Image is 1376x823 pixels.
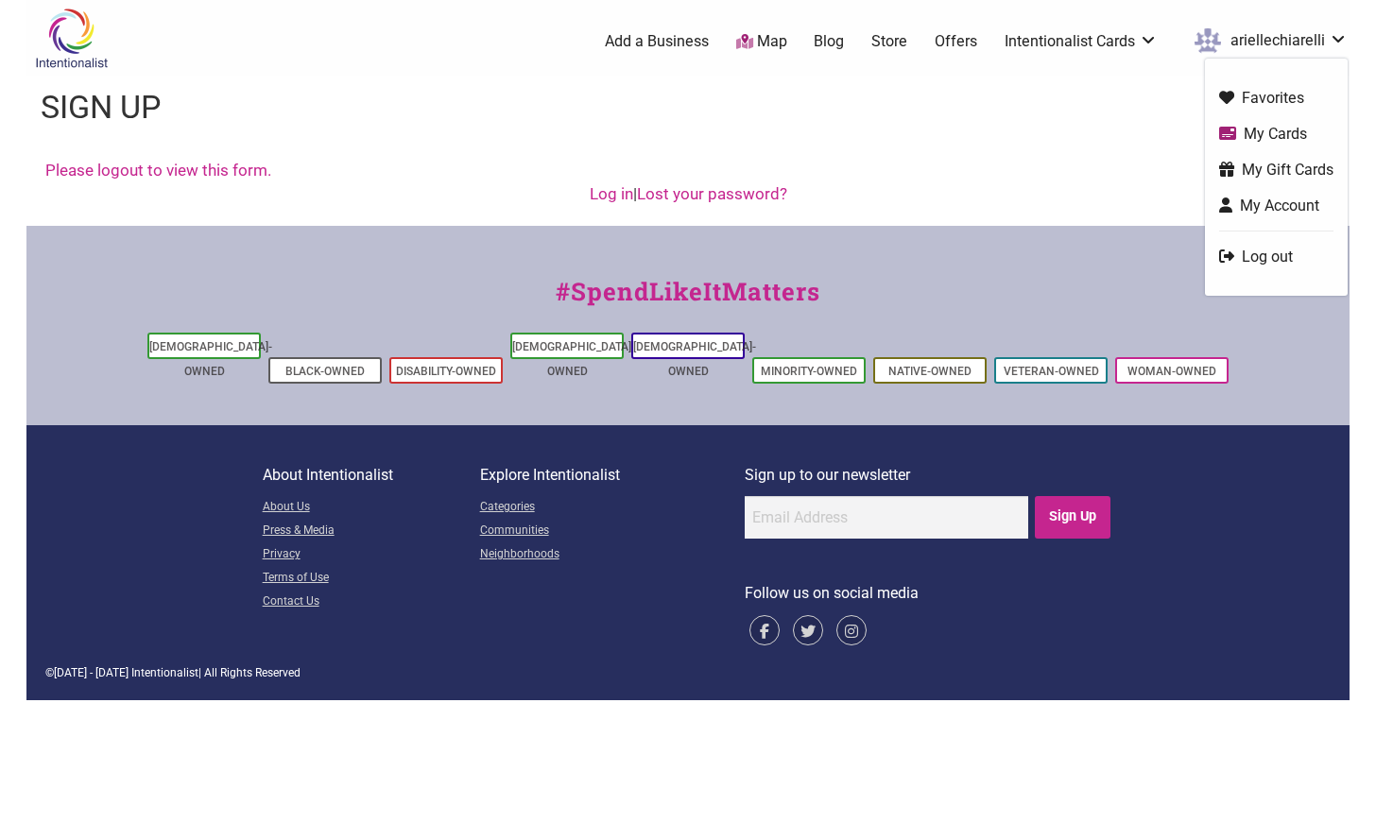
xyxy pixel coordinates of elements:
[45,161,271,180] a: Please logout to view this form.
[285,365,365,378] a: Black-Owned
[131,666,198,679] span: Intentionalist
[633,340,756,378] a: [DEMOGRAPHIC_DATA]-Owned
[745,496,1028,539] input: Email Address
[1219,123,1333,145] a: My Cards
[745,581,1114,606] p: Follow us on social media
[45,182,1331,207] div: |
[736,31,787,53] a: Map
[1219,246,1333,267] a: Log out
[263,463,480,488] p: About Intentionalist
[605,31,709,52] a: Add a Business
[512,340,635,378] a: [DEMOGRAPHIC_DATA]-Owned
[263,591,480,614] a: Contact Us
[935,31,977,52] a: Offers
[263,543,480,567] a: Privacy
[41,85,161,130] h1: Sign up
[745,463,1114,488] p: Sign up to our newsletter
[54,666,129,679] span: [DATE] - [DATE]
[263,567,480,591] a: Terms of Use
[1035,496,1111,539] input: Sign Up
[149,340,272,378] a: [DEMOGRAPHIC_DATA]-Owned
[871,31,907,52] a: Store
[814,31,844,52] a: Blog
[45,664,1331,681] div: © | All Rights Reserved
[480,520,745,543] a: Communities
[1219,195,1333,216] a: My Account
[396,365,496,378] a: Disability-Owned
[26,8,116,69] img: Intentionalist
[1004,365,1099,378] a: Veteran-Owned
[1219,87,1333,109] a: Favorites
[1185,25,1348,59] a: ariellechiarelli
[480,463,745,488] p: Explore Intentionalist
[1219,159,1333,180] a: My Gift Cards
[637,184,787,203] a: Lost your password?
[480,496,745,520] a: Categories
[480,543,745,567] a: Neighborhoods
[590,184,633,203] a: Log in
[888,365,972,378] a: Native-Owned
[263,520,480,543] a: Press & Media
[1127,365,1216,378] a: Woman-Owned
[26,273,1350,329] div: #SpendLikeItMatters
[761,365,857,378] a: Minority-Owned
[263,496,480,520] a: About Us
[1005,31,1158,52] a: Intentionalist Cards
